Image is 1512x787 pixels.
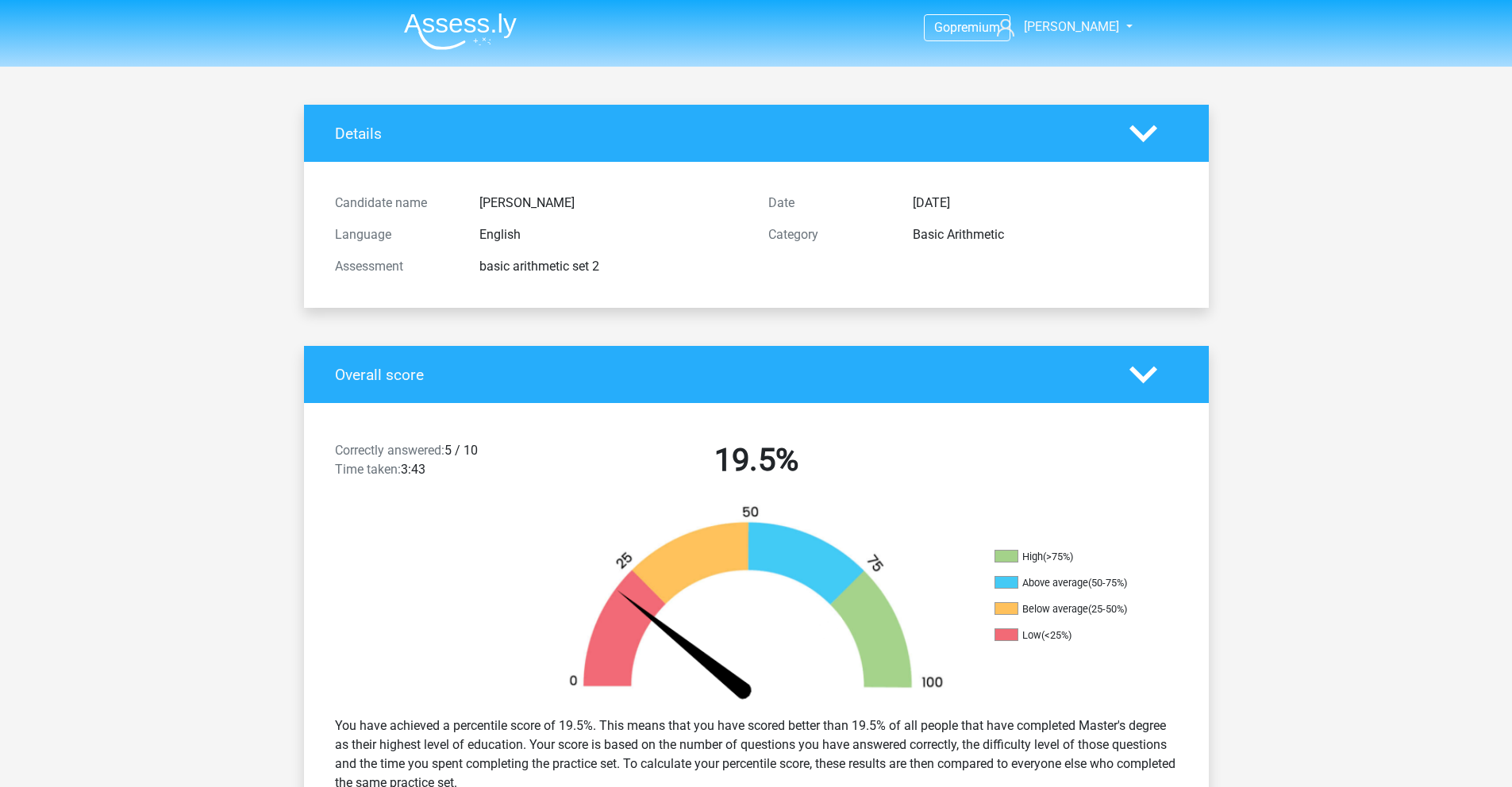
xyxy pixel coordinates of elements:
h4: Overall score [335,366,1106,384]
li: Below average [995,602,1153,616]
span: [PERSON_NAME] [1024,19,1119,34]
div: Basic Arithmetic [901,225,1190,244]
div: Category [756,225,901,244]
div: basic arithmetic set 2 [467,257,756,276]
div: (25-50%) [1088,603,1127,615]
img: 20.4cc17765580c.png [542,505,971,704]
div: 5 / 10 3:43 [323,441,540,486]
div: [DATE] [901,194,1190,213]
h2: 19.5% [552,441,961,479]
div: (50-75%) [1088,577,1127,589]
div: Candidate name [323,194,467,213]
li: Above average [995,576,1153,590]
span: Time taken: [335,462,401,477]
div: Language [323,225,467,244]
span: Correctly answered: [335,443,444,458]
div: (<25%) [1041,629,1071,641]
div: Date [756,194,901,213]
div: Assessment [323,257,467,276]
img: Assessly [404,13,517,50]
div: (>75%) [1043,551,1073,562]
span: premium [950,20,1000,35]
a: Gopremium [925,17,1010,38]
h4: Details [335,125,1106,143]
a: [PERSON_NAME] [991,17,1121,36]
li: High [995,550,1153,564]
span: Go [934,20,950,35]
div: [PERSON_NAME] [467,194,756,213]
div: English [467,225,756,244]
li: Low [995,628,1153,643]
